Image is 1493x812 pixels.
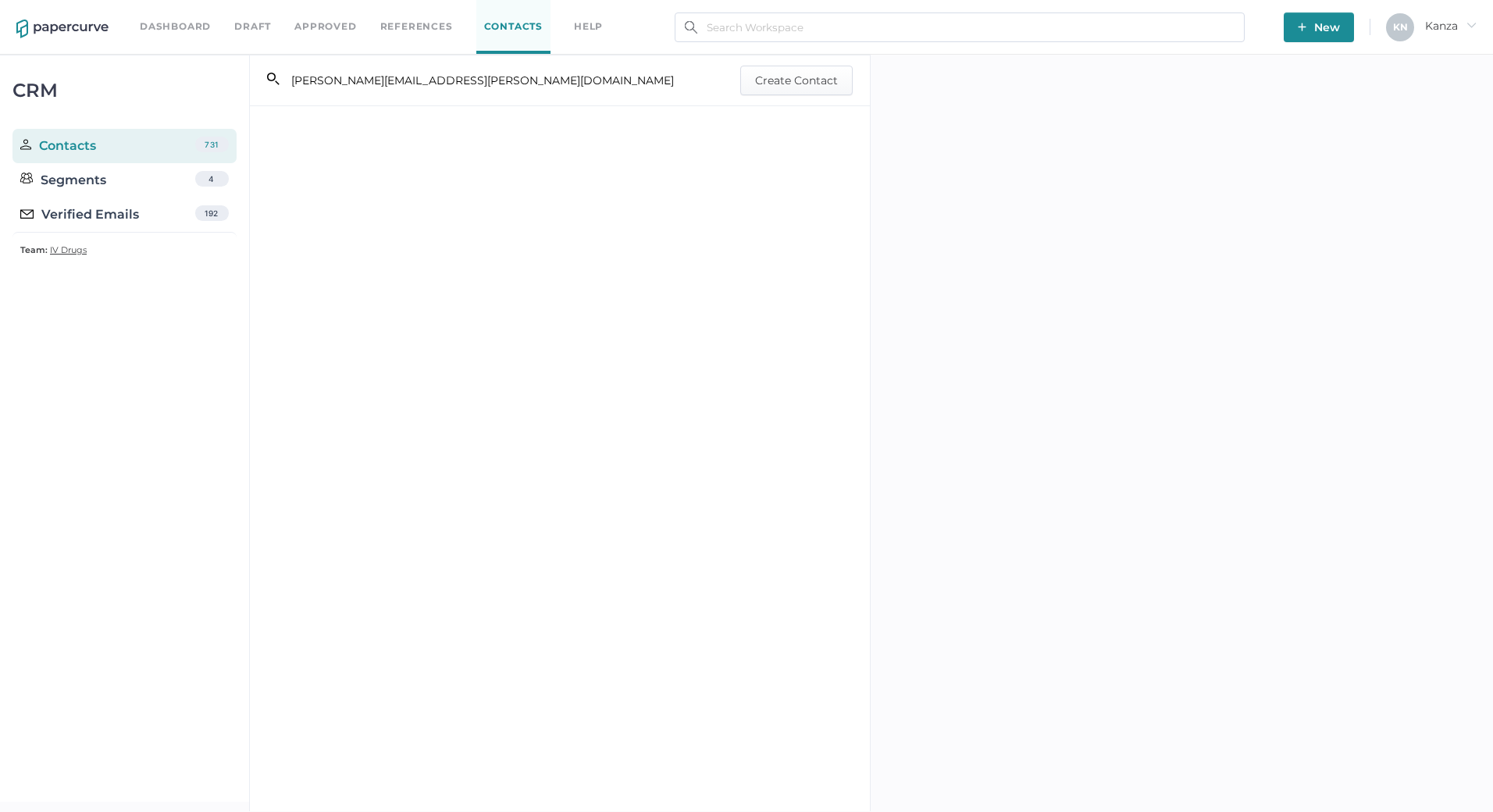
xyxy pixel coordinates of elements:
[740,72,853,87] a: Create Contact
[755,66,838,94] span: Create Contact
[685,21,697,34] img: search.bf03fe8b.svg
[20,139,31,150] img: person.20a629c4.svg
[234,18,271,35] a: Draft
[267,73,280,85] i: search_left
[20,209,34,219] img: email-icon-black.c777dcea.svg
[1466,20,1477,30] i: arrow_right
[20,171,106,190] div: Segments
[1393,21,1408,33] span: K N
[195,171,229,187] div: 4
[16,20,109,38] img: papercurve-logo-colour.7244d18c.svg
[50,244,87,255] span: IV Drugs
[20,205,139,224] div: Verified Emails
[740,66,853,95] button: Create Contact
[294,18,356,35] a: Approved
[20,172,33,184] img: segments.b9481e3d.svg
[195,137,229,152] div: 731
[280,66,689,95] input: Search Contact
[380,18,453,35] a: References
[1298,12,1340,42] span: New
[20,240,87,259] a: Team: IV Drugs
[675,12,1245,42] input: Search Workspace
[140,18,211,35] a: Dashboard
[20,137,96,155] div: Contacts
[12,84,237,98] div: CRM
[195,205,229,221] div: 192
[1298,23,1306,31] img: plus-white.e19ec114.svg
[1425,19,1477,33] span: Kanza
[574,18,603,35] div: help
[1284,12,1354,42] button: New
